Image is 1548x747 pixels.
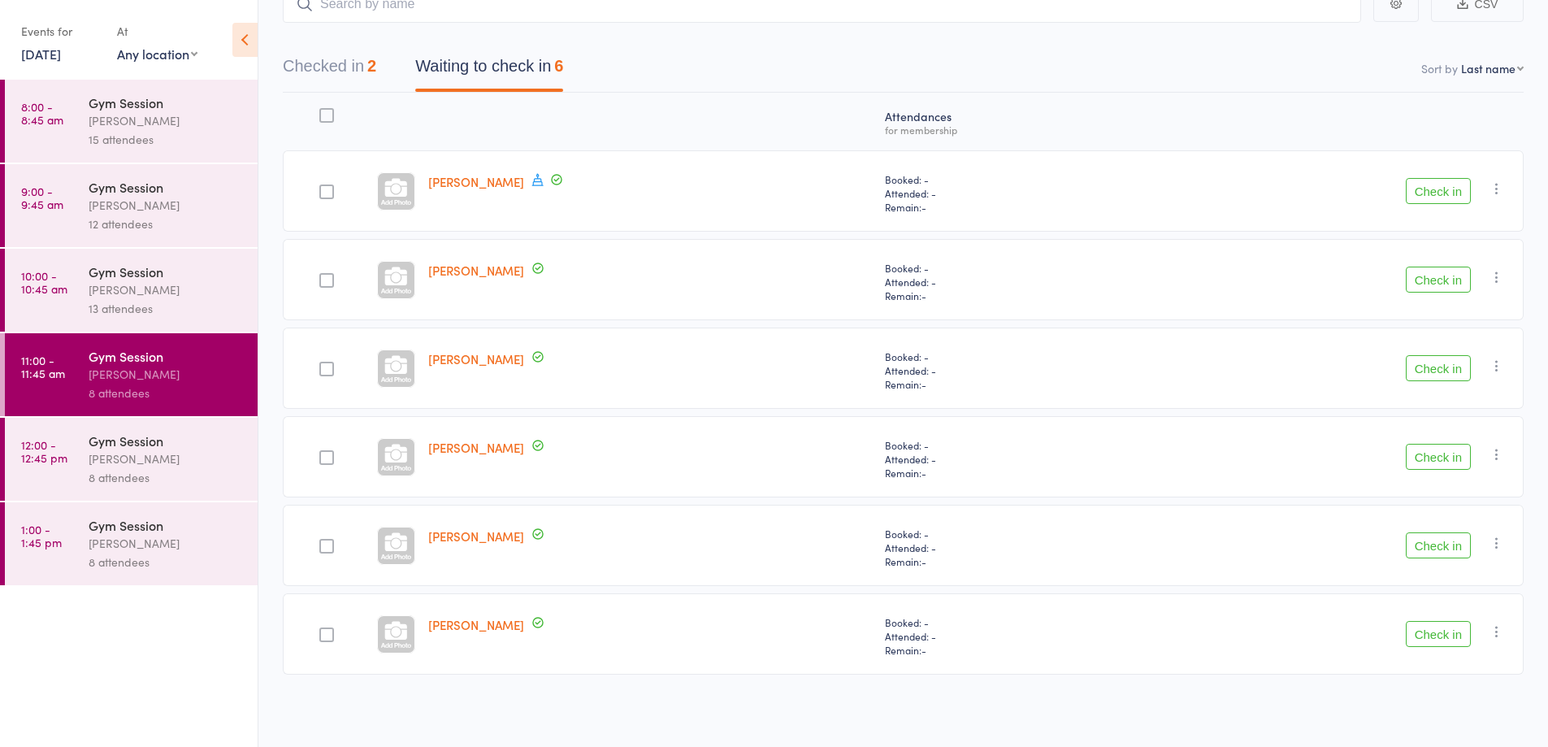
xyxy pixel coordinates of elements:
[878,100,1141,143] div: Atten­dances
[1406,532,1471,558] button: Check in
[428,528,524,545] a: [PERSON_NAME]
[21,185,63,211] time: 9:00 - 9:45 am
[89,450,244,468] div: [PERSON_NAME]
[885,615,1134,629] span: Booked: -
[5,502,258,585] a: 1:00 -1:45 pmGym Session[PERSON_NAME]8 attendees
[1406,621,1471,647] button: Check in
[885,275,1134,289] span: Attended: -
[885,172,1134,186] span: Booked: -
[1406,355,1471,381] button: Check in
[885,629,1134,643] span: Attended: -
[921,466,926,480] span: -
[21,18,101,45] div: Events for
[21,45,61,63] a: [DATE]
[428,439,524,456] a: [PERSON_NAME]
[885,643,1134,657] span: Remain:
[1406,444,1471,470] button: Check in
[885,350,1134,363] span: Booked: -
[921,289,926,302] span: -
[885,200,1134,214] span: Remain:
[1421,60,1458,76] label: Sort by
[885,527,1134,541] span: Booked: -
[428,173,524,190] a: [PERSON_NAME]
[89,468,244,487] div: 8 attendees
[554,57,563,75] div: 6
[885,186,1134,200] span: Attended: -
[5,249,258,332] a: 10:00 -10:45 amGym Session[PERSON_NAME]13 attendees
[89,553,244,571] div: 8 attendees
[89,534,244,553] div: [PERSON_NAME]
[5,333,258,416] a: 11:00 -11:45 amGym Session[PERSON_NAME]8 attendees
[428,616,524,633] a: [PERSON_NAME]
[5,164,258,247] a: 9:00 -9:45 amGym Session[PERSON_NAME]12 attendees
[89,280,244,299] div: [PERSON_NAME]
[89,93,244,111] div: Gym Session
[921,377,926,391] span: -
[5,418,258,501] a: 12:00 -12:45 pmGym Session[PERSON_NAME]8 attendees
[885,124,1134,135] div: for membership
[89,384,244,402] div: 8 attendees
[21,523,62,549] time: 1:00 - 1:45 pm
[415,49,563,92] button: Waiting to check in6
[89,516,244,534] div: Gym Session
[885,438,1134,452] span: Booked: -
[21,269,67,295] time: 10:00 - 10:45 am
[885,452,1134,466] span: Attended: -
[89,196,244,215] div: [PERSON_NAME]
[885,363,1134,377] span: Attended: -
[428,350,524,367] a: [PERSON_NAME]
[885,541,1134,554] span: Attended: -
[89,111,244,130] div: [PERSON_NAME]
[117,18,197,45] div: At
[885,377,1134,391] span: Remain:
[885,261,1134,275] span: Booked: -
[428,262,524,279] a: [PERSON_NAME]
[5,80,258,163] a: 8:00 -8:45 amGym Session[PERSON_NAME]15 attendees
[89,347,244,365] div: Gym Session
[89,215,244,233] div: 12 attendees
[1461,60,1515,76] div: Last name
[21,438,67,464] time: 12:00 - 12:45 pm
[21,354,65,380] time: 11:00 - 11:45 am
[89,299,244,318] div: 13 attendees
[283,49,376,92] button: Checked in2
[89,365,244,384] div: [PERSON_NAME]
[117,45,197,63] div: Any location
[1406,178,1471,204] button: Check in
[89,432,244,450] div: Gym Session
[921,643,926,657] span: -
[921,200,926,214] span: -
[885,289,1134,302] span: Remain:
[921,554,926,568] span: -
[885,554,1134,568] span: Remain:
[1406,267,1471,293] button: Check in
[89,263,244,280] div: Gym Session
[885,466,1134,480] span: Remain:
[89,178,244,196] div: Gym Session
[89,130,244,149] div: 15 attendees
[21,100,63,126] time: 8:00 - 8:45 am
[367,57,376,75] div: 2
